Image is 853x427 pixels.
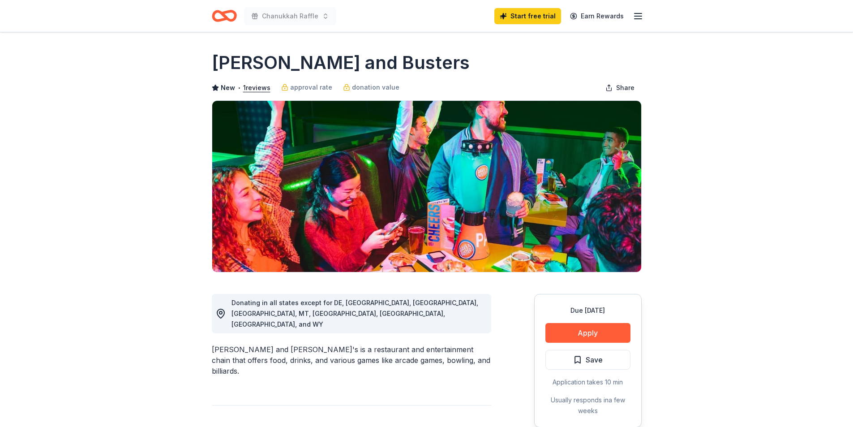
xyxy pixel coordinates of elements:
[545,395,630,416] div: Usually responds in a few weeks
[545,305,630,316] div: Due [DATE]
[343,82,399,93] a: donation value
[494,8,561,24] a: Start free trial
[290,82,332,93] span: approval rate
[212,50,470,75] h1: [PERSON_NAME] and Busters
[231,299,478,328] span: Donating in all states except for DE, [GEOGRAPHIC_DATA], [GEOGRAPHIC_DATA], [GEOGRAPHIC_DATA], MT...
[545,350,630,370] button: Save
[212,344,491,376] div: [PERSON_NAME] and [PERSON_NAME]'s is a restaurant and entertainment chain that offers food, drink...
[616,82,634,93] span: Share
[598,79,642,97] button: Share
[262,11,318,22] span: Chanukkah Raffle
[221,82,235,93] span: New
[545,377,630,388] div: Application takes 10 min
[281,82,332,93] a: approval rate
[212,5,237,26] a: Home
[545,323,630,343] button: Apply
[237,84,240,91] span: •
[565,8,629,24] a: Earn Rewards
[212,101,641,272] img: Image for Dave and Busters
[352,82,399,93] span: donation value
[586,354,603,366] span: Save
[243,82,270,93] button: 1reviews
[244,7,336,25] button: Chanukkah Raffle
